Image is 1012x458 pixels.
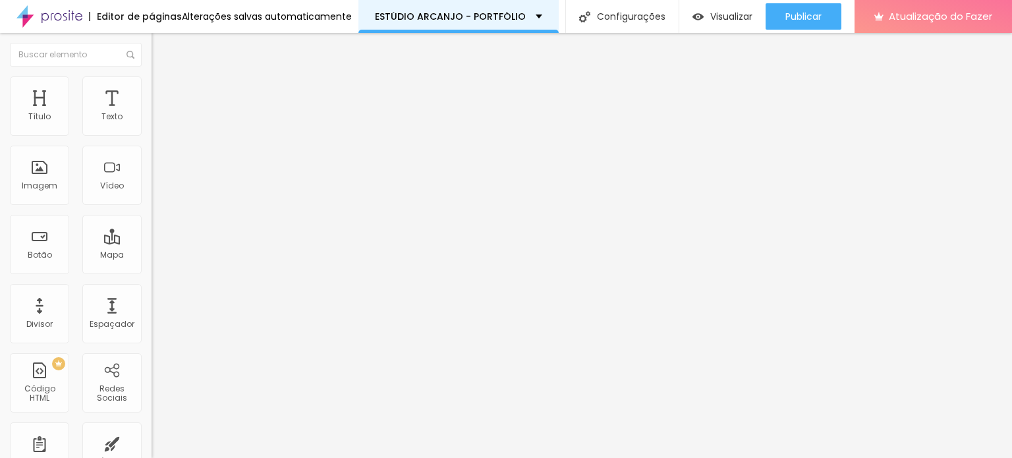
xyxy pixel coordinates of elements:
[375,10,526,23] font: ESTÚDIO ARCANJO - PORTFÓLIO
[597,10,665,23] font: Configurações
[28,111,51,122] font: Título
[182,10,352,23] font: Alterações salvas automaticamente
[692,11,704,22] img: view-1.svg
[100,180,124,191] font: Vídeo
[97,383,127,403] font: Redes Sociais
[10,43,142,67] input: Buscar elemento
[26,318,53,329] font: Divisor
[24,383,55,403] font: Código HTML
[785,10,822,23] font: Publicar
[100,249,124,260] font: Mapa
[97,10,182,23] font: Editor de páginas
[766,3,841,30] button: Publicar
[126,51,134,59] img: Ícone
[90,318,134,329] font: Espaçador
[889,9,992,23] font: Atualização do Fazer
[679,3,766,30] button: Visualizar
[28,249,52,260] font: Botão
[710,10,752,23] font: Visualizar
[152,33,1012,458] iframe: Editor
[101,111,123,122] font: Texto
[579,11,590,22] img: Ícone
[22,180,57,191] font: Imagem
